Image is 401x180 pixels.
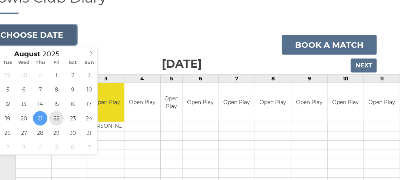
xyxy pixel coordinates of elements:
[33,111,47,126] span: August 21, 2025
[88,75,124,83] td: 3
[364,83,400,122] td: Open Play
[82,97,96,111] span: August 17, 2025
[328,75,364,83] td: 10
[66,82,80,97] span: August 9, 2025
[161,75,183,83] td: 5
[49,126,64,140] span: August 29, 2025
[291,83,327,122] td: Open Play
[49,82,64,97] span: August 8, 2025
[88,122,126,131] td: [PERSON_NAME]
[66,68,80,82] span: August 2, 2025
[255,75,291,83] td: 8
[17,68,31,82] span: July 30, 2025
[82,140,96,154] span: September 7, 2025
[66,111,80,126] span: August 23, 2025
[17,82,31,97] span: August 6, 2025
[49,111,64,126] span: August 22, 2025
[33,97,47,111] span: August 14, 2025
[0,126,15,140] span: August 26, 2025
[17,111,31,126] span: August 20, 2025
[32,60,49,65] span: Thu
[0,68,15,82] span: July 29, 2025
[17,97,31,111] span: August 13, 2025
[49,60,65,65] span: Fri
[328,83,364,122] td: Open Play
[82,68,96,82] span: August 3, 2025
[82,82,96,97] span: August 10, 2025
[255,83,291,122] td: Open Play
[49,97,64,111] span: August 15, 2025
[82,111,96,126] span: August 24, 2025
[40,50,69,58] input: Scroll to increment
[0,140,15,154] span: September 2, 2025
[17,126,31,140] span: August 27, 2025
[33,126,47,140] span: August 28, 2025
[33,68,47,82] span: July 31, 2025
[124,83,160,122] td: Open Play
[183,75,219,83] td: 6
[14,51,40,58] span: Scroll to increment
[81,60,97,65] span: Sun
[33,140,47,154] span: September 4, 2025
[0,111,15,126] span: August 19, 2025
[0,97,15,111] span: August 12, 2025
[291,75,328,83] td: 9
[66,126,80,140] span: August 30, 2025
[49,140,64,154] span: September 5, 2025
[183,83,218,122] td: Open Play
[49,68,64,82] span: August 1, 2025
[66,140,80,154] span: September 6, 2025
[82,126,96,140] span: August 31, 2025
[0,82,15,97] span: August 5, 2025
[16,60,32,65] span: Wed
[161,83,182,122] td: Open Play
[33,82,47,97] span: August 7, 2025
[351,59,377,73] input: Next
[17,140,31,154] span: September 3, 2025
[66,97,80,111] span: August 16, 2025
[219,83,255,122] td: Open Play
[65,60,81,65] span: Sat
[219,75,255,83] td: 7
[364,75,400,83] td: 11
[124,75,161,83] td: 4
[88,83,126,122] td: Open Play
[282,35,377,55] a: Book a match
